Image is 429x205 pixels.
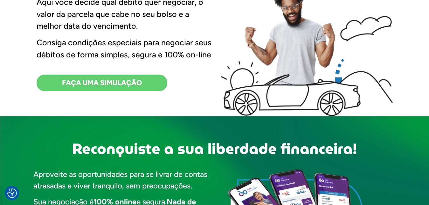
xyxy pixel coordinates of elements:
[37,37,215,61] p: Consiga condições especiais para negociar seus débitos de forma simples, segura e 100% on-line
[37,75,167,91] a: FAÇA UMA SIMULAÇÃO
[7,188,17,198] button: Preferências de consentimento
[62,79,142,86] span: FAÇA UMA SIMULAÇÃO
[33,169,215,192] p: Aproveite as oportunidades para se livrar de contas atrasadas e viver tranquilo, sem preocupações.
[7,188,17,198] img: Revisit consent button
